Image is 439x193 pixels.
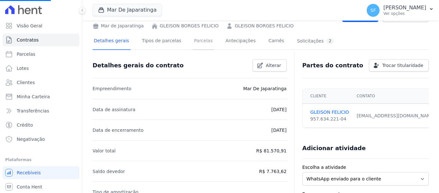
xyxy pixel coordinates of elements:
[3,62,79,75] a: Lotes
[3,90,79,103] a: Minha Carteira
[3,104,79,117] a: Transferências
[17,37,39,43] span: Contratos
[362,1,439,19] button: SF [PERSON_NAME] Ver opções
[383,11,426,16] p: Ver opções
[302,144,366,152] h3: Adicionar atividade
[17,51,35,57] span: Parcelas
[310,109,349,116] a: GLEISON FELICIO
[17,93,50,100] span: Minha Carteira
[141,33,183,50] a: Tipos de parcelas
[93,168,125,175] p: Saldo devedor
[17,108,49,114] span: Transferências
[160,23,219,29] a: GLEISON BORGES FELICIO
[296,33,335,50] a: Solicitações2
[3,119,79,131] a: Crédito
[382,62,423,69] span: Trocar titularidade
[3,19,79,32] a: Visão Geral
[371,8,376,13] span: SF
[93,23,144,29] div: Mar de Japaratinga
[267,33,285,50] a: Carnês
[224,33,257,50] a: Antecipações
[193,33,214,50] a: Parcelas
[310,116,349,122] div: 957.634.221-04
[266,62,281,69] span: Alterar
[17,184,42,190] span: Conta Hent
[3,76,79,89] a: Clientes
[3,34,79,46] a: Contratos
[17,169,41,176] span: Recebíveis
[369,59,429,72] a: Trocar titularidade
[5,156,77,164] div: Plataformas
[243,85,287,92] p: Mar De Japaratinga
[93,126,144,134] p: Data de encerramento
[93,147,116,155] p: Valor total
[17,65,29,72] span: Lotes
[303,89,353,104] th: Cliente
[93,33,130,50] a: Detalhes gerais
[93,106,135,113] p: Data de assinatura
[17,136,45,142] span: Negativação
[93,62,184,69] h3: Detalhes gerais do contrato
[297,38,334,44] div: Solicitações
[253,59,287,72] a: Alterar
[302,62,363,69] h3: Partes do contrato
[3,133,79,146] a: Negativação
[3,166,79,179] a: Recebíveis
[256,147,286,155] p: R$ 81.570,91
[235,23,293,29] a: GLEISON BORGES FELICIO
[326,38,334,44] div: 2
[93,85,131,92] p: Empreendimento
[17,23,42,29] span: Visão Geral
[93,4,162,16] button: Mar De Japaratinga
[271,106,286,113] p: [DATE]
[17,79,35,86] span: Clientes
[3,48,79,61] a: Parcelas
[271,126,286,134] p: [DATE]
[259,168,286,175] p: R$ 7.763,62
[302,164,429,171] label: Escolha a atividade
[17,122,33,128] span: Crédito
[383,5,426,11] p: [PERSON_NAME]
